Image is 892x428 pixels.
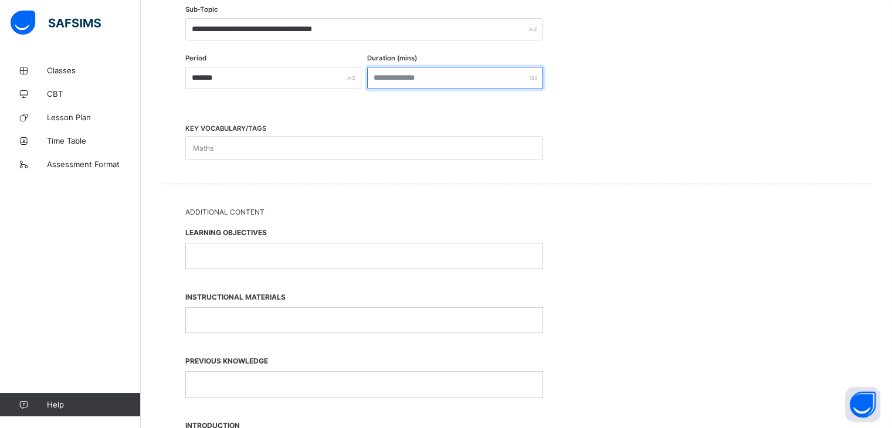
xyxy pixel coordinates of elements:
span: CBT [47,89,141,98]
img: safsims [11,11,101,35]
span: KEY VOCABULARY/TAGS [185,124,266,133]
span: Time Table [47,136,141,145]
span: Lesson Plan [47,113,141,122]
span: LEARNING OBJECTIVES [185,222,543,243]
span: Additional Content [185,208,847,216]
span: PREVIOUS KNOWLEDGE [185,351,543,371]
span: INSTRUCTIONAL MATERIALS [185,287,543,307]
span: Assessment Format [47,159,141,169]
label: Period [185,54,206,62]
label: Sub-Topic [185,5,218,13]
label: Duration (mins) [367,54,417,62]
span: Classes [47,66,141,75]
div: Maths [193,137,213,159]
span: Help [47,400,140,409]
button: Open asap [845,387,880,422]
